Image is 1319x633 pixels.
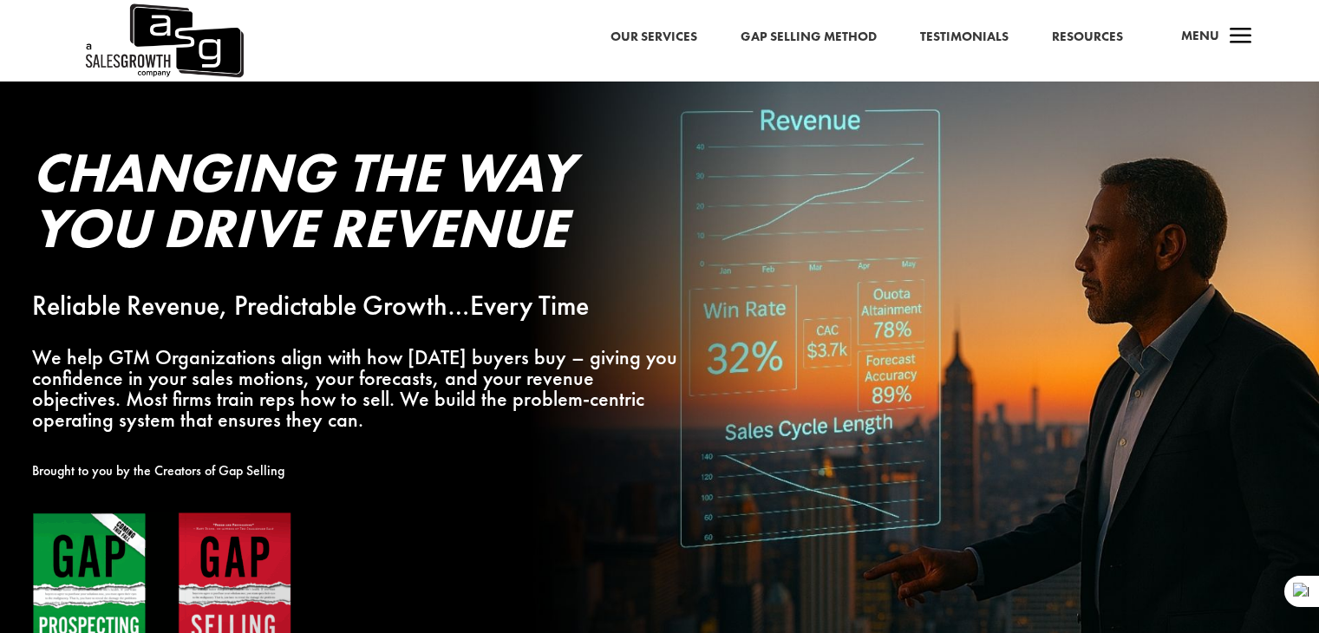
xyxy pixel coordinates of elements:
[32,460,682,481] p: Brought to you by the Creators of Gap Selling
[1181,27,1219,44] span: Menu
[1224,20,1258,55] span: a
[32,347,682,429] p: We help GTM Organizations align with how [DATE] buyers buy – giving you confidence in your sales ...
[1052,26,1123,49] a: Resources
[611,26,697,49] a: Our Services
[920,26,1009,49] a: Testimonials
[32,145,682,264] h2: Changing the Way You Drive Revenue
[32,296,682,316] p: Reliable Revenue, Predictable Growth…Every Time
[741,26,877,49] a: Gap Selling Method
